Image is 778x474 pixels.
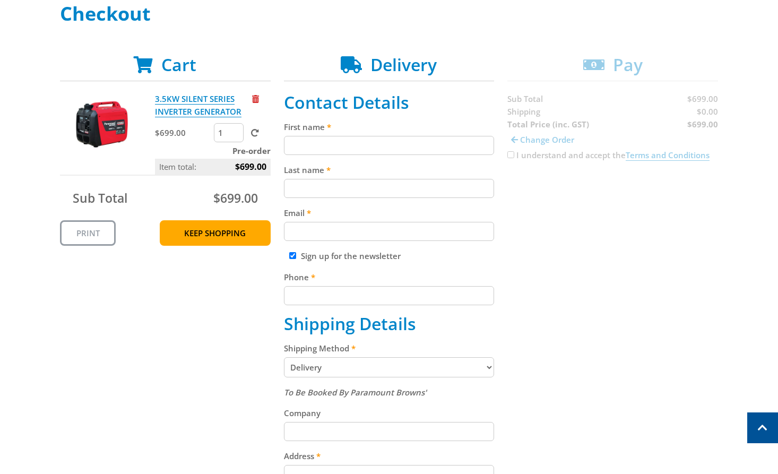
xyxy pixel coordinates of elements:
label: Shipping Method [284,342,495,355]
label: Phone [284,271,495,283]
a: Remove from cart [252,93,259,104]
p: Item total: [155,159,271,175]
p: $699.00 [155,126,212,139]
input: Please enter your email address. [284,222,495,241]
span: $699.00 [213,189,258,206]
h2: Contact Details [284,92,495,113]
label: Last name [284,163,495,176]
a: Keep Shopping [160,220,271,246]
h1: Checkout [60,3,718,24]
a: 3.5KW SILENT SERIES INVERTER GENERATOR [155,93,241,117]
label: Sign up for the newsletter [301,251,401,261]
label: Email [284,206,495,219]
h2: Shipping Details [284,314,495,334]
span: Sub Total [73,189,127,206]
input: Please enter your first name. [284,136,495,155]
span: Delivery [370,53,437,76]
a: Print [60,220,116,246]
em: To Be Booked By Paramount Browns' [284,387,427,398]
label: First name [284,120,495,133]
input: Please enter your telephone number. [284,286,495,305]
select: Please select a shipping method. [284,357,495,377]
input: Please enter your last name. [284,179,495,198]
label: Address [284,450,495,462]
p: Pre-order [155,144,271,157]
span: Cart [161,53,196,76]
label: Company [284,407,495,419]
img: 3.5KW SILENT SERIES INVERTER GENERATOR [70,92,134,156]
span: $699.00 [235,159,266,175]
